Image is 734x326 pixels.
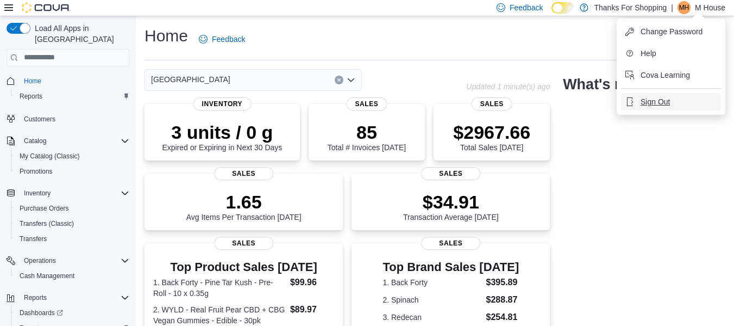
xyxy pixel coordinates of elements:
span: Catalog [20,134,129,147]
span: Feedback [212,34,245,45]
button: My Catalog (Classic) [11,149,134,164]
button: Catalog [2,133,134,149]
button: Open list of options [347,76,355,84]
span: Sales [346,97,387,110]
a: Customers [20,113,60,126]
a: Cash Management [15,269,79,282]
button: Sign Out [621,93,721,110]
button: Catalog [20,134,51,147]
dt: 1. Back Forty [382,277,481,288]
span: Reports [20,92,42,101]
p: 3 units / 0 g [162,121,282,143]
div: Total # Invoices [DATE] [328,121,406,152]
span: Sales [472,97,512,110]
div: Avg Items Per Transaction [DATE] [186,191,302,222]
span: Inventory [24,189,51,198]
p: Updated 1 minute(s) ago [466,82,550,91]
button: Inventory [2,186,134,201]
a: My Catalog (Classic) [15,150,84,163]
button: Operations [2,253,134,268]
span: Reports [20,291,129,304]
span: Promotions [15,165,129,178]
p: M House [695,1,725,14]
dd: $288.87 [486,293,519,306]
span: [GEOGRAPHIC_DATA] [151,73,230,86]
span: Transfers (Classic) [20,219,74,228]
a: Purchase Orders [15,202,73,215]
dd: $89.97 [290,303,334,316]
span: Sign Out [641,96,670,107]
button: Transfers (Classic) [11,216,134,231]
span: Cova Learning [641,70,690,81]
span: Catalog [24,137,46,145]
h3: Top Product Sales [DATE] [153,261,334,274]
span: Sales [214,237,274,250]
a: Dashboards [15,306,67,319]
span: Transfers (Classic) [15,217,129,230]
button: Reports [20,291,51,304]
span: Change Password [641,26,702,37]
span: Help [641,48,656,59]
p: | [671,1,673,14]
button: Reports [2,290,134,305]
dd: $395.89 [486,276,519,289]
span: Reports [15,90,129,103]
div: Transaction Average [DATE] [403,191,499,222]
a: Dashboards [11,305,134,321]
dt: 2. Spinach [382,294,481,305]
p: 85 [328,121,406,143]
button: Inventory [20,187,55,200]
p: Thanks For Shopping [594,1,667,14]
button: Promotions [11,164,134,179]
h1: Home [145,25,188,47]
span: My Catalog (Classic) [20,152,80,161]
span: Sales [421,167,481,180]
span: Promotions [20,167,53,176]
span: Operations [24,256,56,265]
span: Reports [24,293,47,302]
p: $34.91 [403,191,499,213]
h2: What's new [563,76,643,93]
span: My Catalog (Classic) [15,150,129,163]
div: M House [677,1,691,14]
h3: Top Brand Sales [DATE] [382,261,519,274]
a: Transfers [15,232,51,245]
span: Customers [20,112,129,125]
span: Transfers [15,232,129,245]
button: Help [621,45,721,62]
a: Feedback [195,28,249,50]
span: Transfers [20,235,47,243]
span: Inventory [193,97,252,110]
span: Dashboards [15,306,129,319]
button: Home [2,73,134,89]
dt: 3. Redecan [382,312,481,323]
span: Sales [421,237,481,250]
a: Reports [15,90,47,103]
span: Cash Management [20,272,74,280]
span: Cash Management [15,269,129,282]
span: Customers [24,115,55,124]
span: Sales [214,167,274,180]
p: 1.65 [186,191,302,213]
button: Clear input [335,76,343,84]
dt: 2. WYLD - Real Fruit Pear CBD + CBG Vegan Gummies - Edible - 30pk [153,304,286,326]
span: Home [24,77,41,85]
span: Purchase Orders [20,204,69,213]
span: Load All Apps in [GEOGRAPHIC_DATA] [30,23,129,45]
span: Purchase Orders [15,202,129,215]
p: $2967.66 [453,121,530,143]
div: Expired or Expiring in Next 30 Days [162,121,282,152]
button: Operations [20,254,60,267]
span: Inventory [20,187,129,200]
span: Feedback [510,2,543,13]
span: Dashboards [20,309,63,317]
dd: $254.81 [486,311,519,324]
img: Cova [22,2,71,13]
a: Home [20,75,46,88]
div: Total Sales [DATE] [453,121,530,152]
span: Operations [20,254,129,267]
button: Cova Learning [621,66,721,84]
span: MH [679,1,689,14]
dd: $99.96 [290,276,334,289]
